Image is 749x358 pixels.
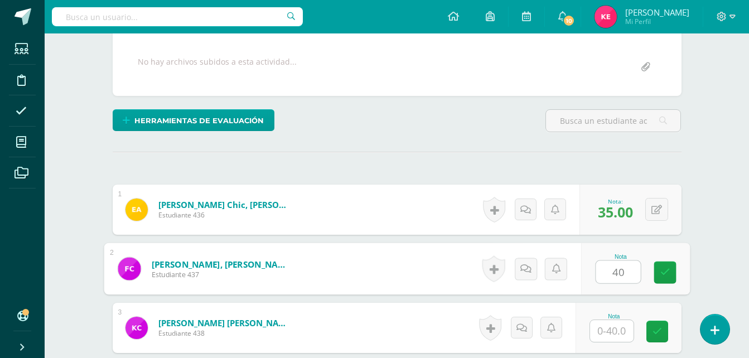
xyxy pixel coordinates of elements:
span: Herramientas de evaluación [134,110,264,131]
img: 5c7b8e1c8238548934d01c0311e969bf.png [595,6,617,28]
div: Nota: [598,197,633,205]
a: [PERSON_NAME] [PERSON_NAME] [158,317,292,328]
span: [PERSON_NAME] [625,7,689,18]
div: Nota [595,254,646,260]
div: Nota [589,313,639,320]
span: 35.00 [598,202,633,221]
input: 0-40.0 [596,261,640,283]
div: No hay archivos subidos a esta actividad... [138,56,297,78]
img: 7047bdd8c0aab464a3cb389e053dcdf2.png [125,199,148,221]
a: Herramientas de evaluación [113,109,274,131]
img: 53b0653df24650d0d6fe32d6a9f74686.png [118,257,141,280]
span: Estudiante 438 [158,328,292,338]
input: Busca un usuario... [52,7,303,26]
img: 912b1005c542e019a191dcfc0767073d.png [125,317,148,339]
input: 0-40.0 [590,320,634,342]
a: [PERSON_NAME] Chic, [PERSON_NAME] [158,199,292,210]
span: Estudiante 436 [158,210,292,220]
span: Mi Perfil [625,17,689,26]
a: [PERSON_NAME], [PERSON_NAME] [151,258,289,270]
span: 10 [563,14,575,27]
span: Estudiante 437 [151,270,289,280]
input: Busca un estudiante aquí... [546,110,680,132]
